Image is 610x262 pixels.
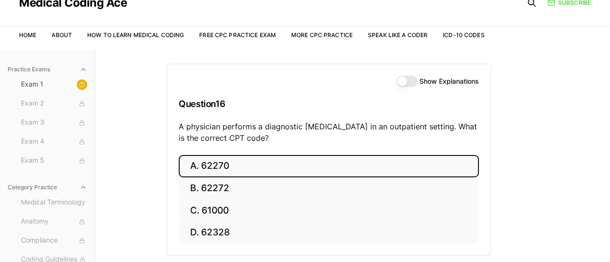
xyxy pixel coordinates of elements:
span: Exam 5 [21,155,87,166]
button: A. 62270 [179,155,479,177]
button: Anatomy [17,214,91,229]
a: Home [19,31,36,39]
button: Practice Exams [4,62,91,77]
button: Exam 3 [17,115,91,130]
button: D. 62328 [179,222,479,244]
button: B. 62272 [179,177,479,200]
a: Speak Like a Coder [368,31,427,39]
button: C. 61000 [179,199,479,222]
a: Free CPC Practice Exam [199,31,276,39]
span: Medical Terminology [21,197,87,208]
span: Anatomy [21,216,87,227]
span: Exam 2 [21,98,87,109]
span: Compliance [21,235,87,246]
label: Show Explanations [419,78,479,85]
a: ICD-10 Codes [443,31,484,39]
a: About [51,31,72,39]
a: More CPC Practice [291,31,353,39]
button: Exam 2 [17,96,91,111]
button: Category Practice [4,180,91,195]
h3: Question 16 [179,90,479,118]
button: Medical Terminology [17,195,91,210]
span: Exam 1 [21,79,87,90]
a: How to Learn Medical Coding [87,31,184,39]
button: Exam 1 [17,77,91,92]
button: Exam 4 [17,134,91,149]
button: Compliance [17,233,91,248]
p: A physician performs a diagnostic [MEDICAL_DATA] in an outpatient setting. What is the correct CP... [179,121,479,144]
button: Exam 5 [17,153,91,168]
span: Exam 3 [21,117,87,128]
span: Exam 4 [21,136,87,147]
